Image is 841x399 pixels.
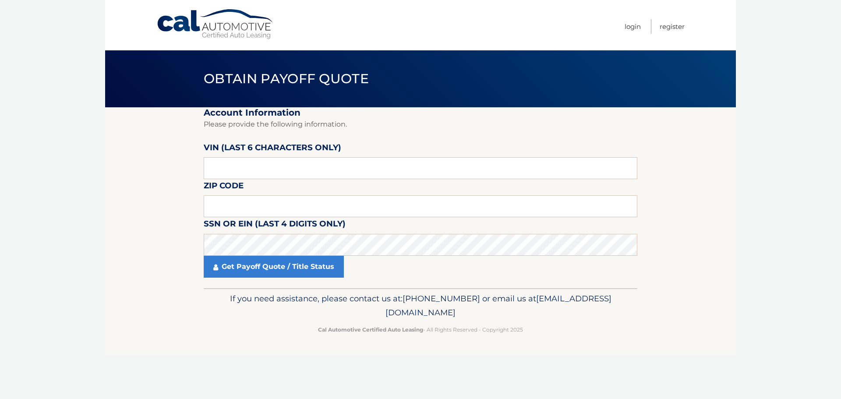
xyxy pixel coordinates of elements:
a: Cal Automotive [156,9,275,40]
a: Login [625,19,641,34]
p: If you need assistance, please contact us at: or email us at [209,292,632,320]
strong: Cal Automotive Certified Auto Leasing [318,326,423,333]
span: Obtain Payoff Quote [204,71,369,87]
p: Please provide the following information. [204,118,637,131]
a: Get Payoff Quote / Title Status [204,256,344,278]
label: Zip Code [204,179,244,195]
label: SSN or EIN (last 4 digits only) [204,217,346,233]
label: VIN (last 6 characters only) [204,141,341,157]
a: Register [660,19,685,34]
span: [PHONE_NUMBER] [403,293,482,304]
h2: Account Information [204,107,637,118]
p: - All Rights Reserved - Copyright 2025 [209,325,632,334]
